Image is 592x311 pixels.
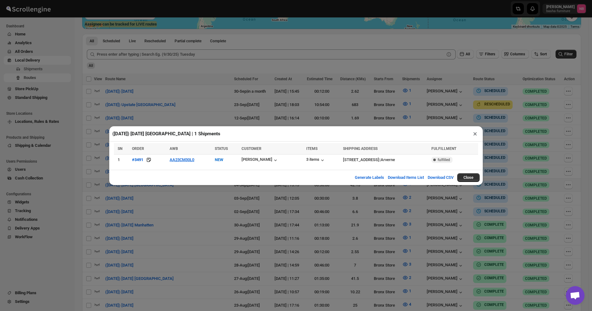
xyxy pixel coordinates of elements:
[118,146,122,151] span: SN
[112,131,220,137] h2: ([DATE]) [DATE] [GEOGRAPHIC_DATA] | 1 Shipments
[381,157,395,163] div: Arverne
[306,146,317,151] span: ITEMS
[343,157,379,163] div: [STREET_ADDRESS]
[438,157,450,162] span: fulfilled
[242,146,261,151] span: CUSTOMER
[566,286,585,305] a: Open chat
[343,146,378,151] span: SHIPPING ADDRESS
[170,157,194,162] button: AA23CM30L0
[306,157,326,163] button: 3 items
[343,157,428,163] div: |
[215,157,223,162] span: NEW
[132,146,144,151] span: ORDER
[215,146,228,151] span: STATUS
[471,129,480,138] button: ×
[384,171,428,184] button: Download Items List
[457,173,480,182] button: Close
[114,154,130,165] td: 1
[132,157,143,163] button: #3491
[132,157,143,162] div: #3491
[242,157,279,163] button: [PERSON_NAME]
[351,171,388,184] button: Generate Labels
[170,146,178,151] span: AWB
[424,171,457,184] button: Download CSV
[431,146,456,151] span: FULFILLMENT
